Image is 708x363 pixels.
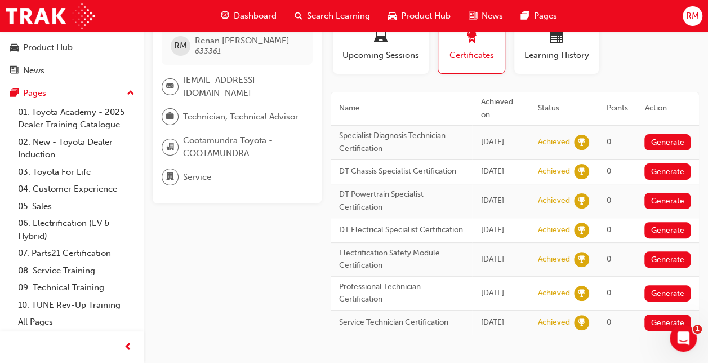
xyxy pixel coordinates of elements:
button: Upcoming Sessions [333,17,429,74]
span: News [482,10,503,23]
div: Pages [23,87,46,100]
span: 0 [606,225,611,234]
button: Pages [5,83,139,104]
span: pages-icon [10,88,19,99]
div: Achieved [537,225,569,236]
a: news-iconNews [460,5,512,28]
th: Points [598,92,636,126]
span: RM [686,10,699,23]
span: Tue Jun 14 2022 00:00:00 GMT+1000 (Australian Eastern Standard Time) [480,288,504,298]
span: learningRecordVerb_ACHIEVE-icon [574,193,589,209]
a: 06. Electrification (EV & Hybrid) [14,215,139,245]
span: Wed Nov 08 2023 12:16:07 GMT+1100 (Australian Eastern Daylight Time) [480,137,504,147]
span: up-icon [127,86,135,101]
a: 05. Sales [14,198,139,215]
span: 1 [693,325,702,334]
a: 09. Technical Training [14,279,139,296]
a: 10. TUNE Rev-Up Training [14,296,139,314]
span: car-icon [388,9,397,23]
span: award-icon [465,30,478,45]
a: 07. Parts21 Certification [14,245,139,262]
td: Specialist Diagnosis Technician Certification [331,126,472,160]
th: Name [331,92,472,126]
span: pages-icon [521,9,529,23]
td: Professional Technician Certification [331,276,472,310]
span: learningRecordVerb_ACHIEVE-icon [574,252,589,267]
span: Product Hub [401,10,451,23]
button: Generate [644,222,691,238]
span: organisation-icon [166,140,174,154]
a: News [5,60,139,81]
img: Trak [6,3,95,29]
button: Generate [644,285,691,302]
td: DT Electrical Specialist Certification [331,218,472,243]
span: learningRecordVerb_ACHIEVE-icon [574,315,589,330]
span: department-icon [166,170,174,184]
span: calendar-icon [550,30,563,45]
td: Service Technician Certification [331,310,472,335]
button: Generate [644,134,691,150]
a: 04. Customer Experience [14,180,139,198]
th: Status [529,92,598,126]
span: email-icon [166,79,174,94]
span: 0 [606,137,611,147]
td: DT Powertrain Specialist Certification [331,184,472,218]
span: briefcase-icon [166,109,174,124]
div: Achieved [537,254,569,265]
button: RM [683,6,702,26]
a: search-iconSearch Learning [286,5,379,28]
a: 03. Toyota For Life [14,163,139,181]
span: Mon Nov 06 2023 17:34:25 GMT+1100 (Australian Eastern Daylight Time) [480,196,504,205]
a: guage-iconDashboard [212,5,286,28]
div: News [23,64,44,77]
span: Upcoming Sessions [341,49,420,62]
span: 0 [606,196,611,205]
span: 0 [606,254,611,264]
span: learningRecordVerb_ACHIEVE-icon [574,286,589,301]
a: 08. Service Training [14,262,139,280]
th: Action [636,92,699,126]
span: Tue Jun 14 2022 00:00:00 GMT+1000 (Australian Eastern Standard Time) [480,317,504,327]
a: Product Hub [5,37,139,58]
td: Electrification Safety Module Certification [331,243,472,277]
button: Generate [644,315,691,331]
span: Pages [534,10,557,23]
span: search-icon [295,9,302,23]
span: Mon Nov 06 2023 17:34:23 GMT+1100 (Australian Eastern Daylight Time) [480,225,504,234]
span: learningRecordVerb_ACHIEVE-icon [574,164,589,179]
td: DT Chassis Specialist Certification [331,160,472,184]
span: 633361 [195,46,221,56]
button: Certificates [438,17,505,74]
span: laptop-icon [374,30,388,45]
span: Learning History [523,49,590,62]
span: car-icon [10,43,19,53]
span: Tue Jun 14 2022 15:25:24 GMT+1000 (Australian Eastern Standard Time) [480,254,504,264]
div: Product Hub [23,41,73,54]
span: Technician, Technical Advisor [183,110,299,123]
span: learningRecordVerb_ACHIEVE-icon [574,135,589,150]
iframe: Intercom live chat [670,325,697,352]
span: 0 [606,317,611,327]
a: 01. Toyota Academy - 2025 Dealer Training Catalogue [14,104,139,134]
span: [EMAIL_ADDRESS][DOMAIN_NAME] [183,74,304,99]
button: Generate [644,193,691,209]
a: pages-iconPages [512,5,566,28]
a: car-iconProduct Hub [379,5,460,28]
span: Tue Nov 07 2023 01:00:00 GMT+1100 (Australian Eastern Daylight Time) [480,166,504,176]
span: learningRecordVerb_ACHIEVE-icon [574,223,589,238]
span: Search Learning [307,10,370,23]
button: Generate [644,251,691,268]
span: prev-icon [124,340,132,355]
span: news-icon [10,66,19,76]
span: guage-icon [221,9,229,23]
span: 0 [606,166,611,176]
span: Cootamundra Toyota - COOTAMUNDRA [183,134,304,160]
span: 0 [606,288,611,298]
a: 02. New - Toyota Dealer Induction [14,134,139,163]
span: Certificates [447,49,496,62]
span: news-icon [469,9,477,23]
button: Learning History [514,17,599,74]
button: Generate [644,163,691,180]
